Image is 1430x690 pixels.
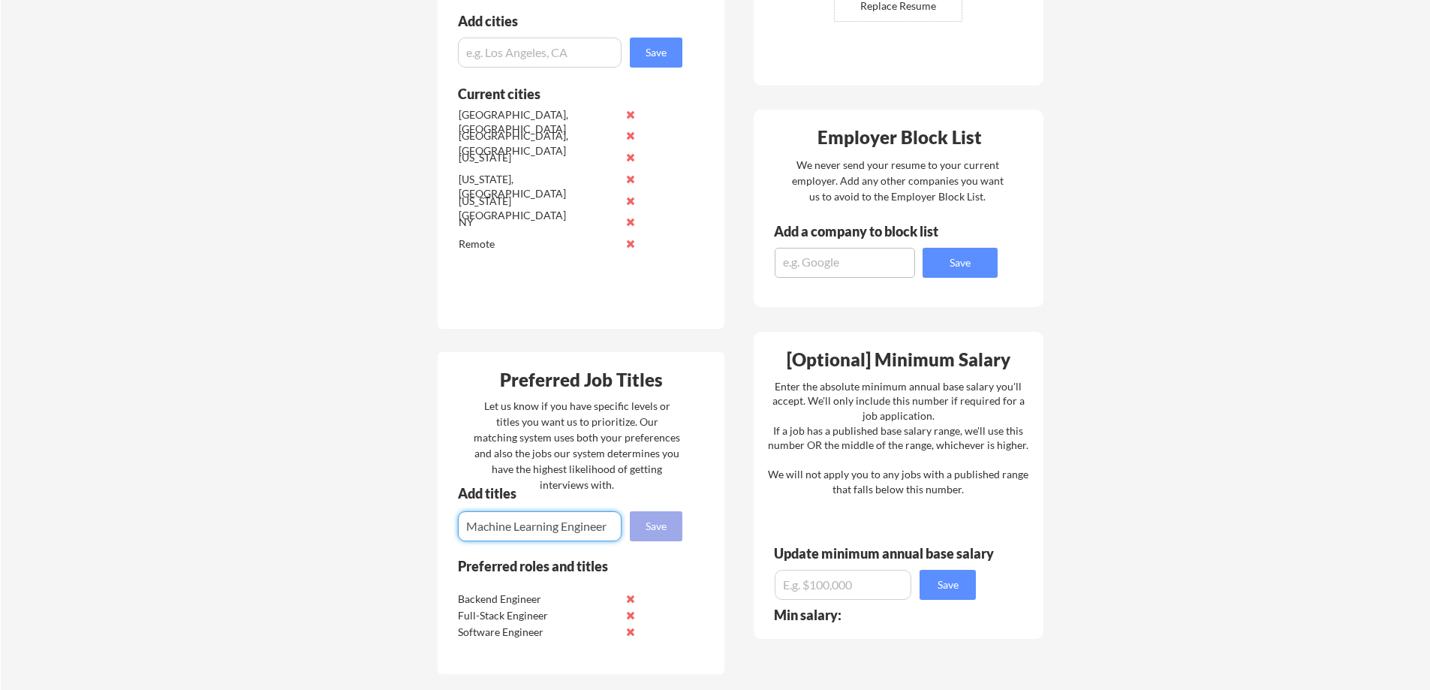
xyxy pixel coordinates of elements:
div: [GEOGRAPHIC_DATA], [GEOGRAPHIC_DATA] [459,107,617,137]
input: E.g. $100,000 [775,570,911,600]
div: [GEOGRAPHIC_DATA], [GEOGRAPHIC_DATA] [459,128,617,158]
div: [US_STATE] [459,150,617,165]
div: Add cities [458,14,686,28]
strong: Min salary: [774,607,841,623]
div: [Optional] Minimum Salary [759,351,1038,369]
input: e.g. Los Angeles, CA [458,38,622,68]
div: [US_STATE][GEOGRAPHIC_DATA] [459,194,617,223]
div: Software Engineer [458,625,616,640]
div: Preferred roles and titles [458,559,662,573]
div: Preferred Job Titles [441,371,721,389]
div: Full-Stack Engineer [458,608,616,623]
button: Save [630,38,682,68]
div: Add a company to block list [774,224,962,238]
div: Let us know if you have specific levels or titles you want us to prioritize. Our matching system ... [474,398,680,493]
div: [US_STATE], [GEOGRAPHIC_DATA] [459,172,617,201]
button: Save [630,511,682,541]
div: Enter the absolute minimum annual base salary you'll accept. We'll only include this number if re... [768,379,1028,497]
button: Save [920,570,976,600]
button: Save [923,248,998,278]
div: NY [459,215,617,230]
div: Backend Engineer [458,592,616,607]
input: E.g. Senior Product Manager [458,511,622,541]
div: Update minimum annual base salary [774,547,999,560]
div: We never send your resume to your current employer. Add any other companies you want us to avoid ... [790,157,1004,204]
div: Current cities [458,87,666,101]
div: Add titles [458,487,670,500]
div: Remote [459,237,617,252]
div: Employer Block List [760,128,1039,146]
